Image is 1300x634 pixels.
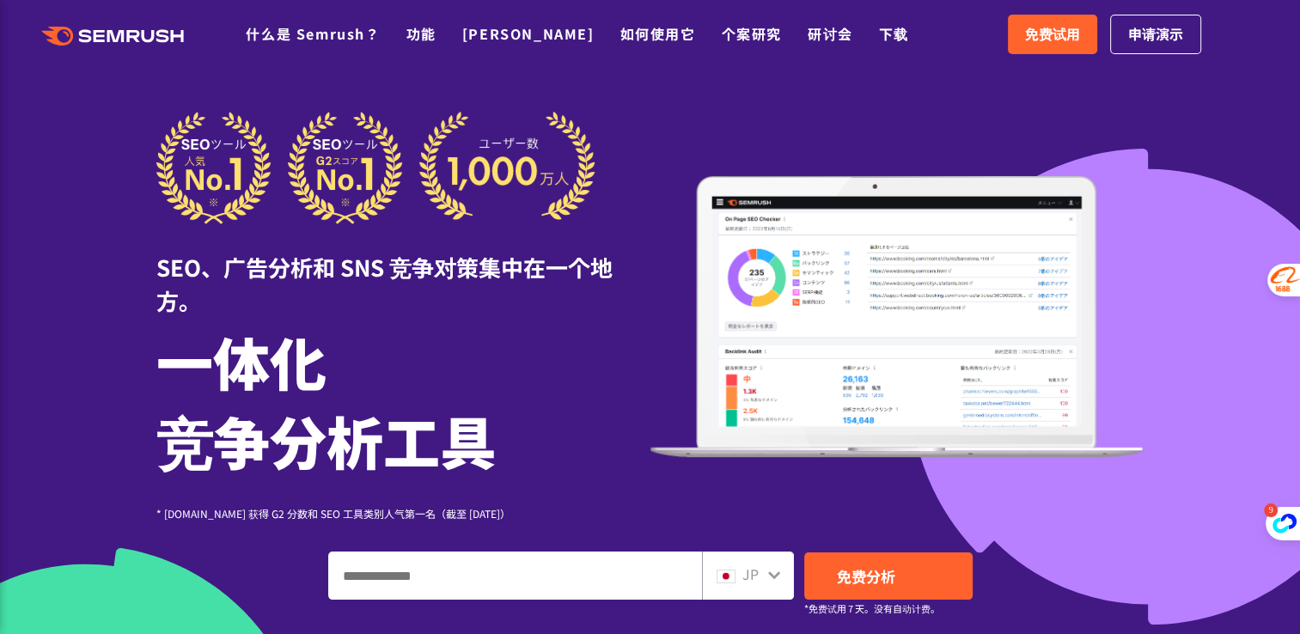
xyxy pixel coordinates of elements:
a: 功能 [406,23,436,44]
a: 免费试用 [1008,15,1097,54]
a: 什么是 Semrush？ [246,23,380,44]
a: 研讨会 [808,23,853,44]
a: 免费分析 [804,552,973,600]
div: SEO、广告分析和 SNS 竞争对策集中在一个地方。 [156,224,650,317]
input: 输入您的域名、关键字或网址 [329,552,701,599]
a: 如何使用它 [620,23,696,44]
a: 个案研究 [722,23,782,44]
span: JP [742,564,759,584]
span: 申请演示 [1128,23,1183,46]
span: 免费分析 [837,565,895,587]
div: * [DOMAIN_NAME] 获得 G2 分数和 SEO 工具类别人气第一名（截至 [DATE]） [156,505,650,521]
span: 免费试用 [1025,23,1080,46]
a: 下载 [879,23,909,44]
h1: 一体化 竞争分析工具 [156,321,650,479]
a: 申请演示 [1110,15,1201,54]
small: *免费试用 7 天。没有自动计费。 [804,600,940,617]
a: [PERSON_NAME] [462,23,595,44]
